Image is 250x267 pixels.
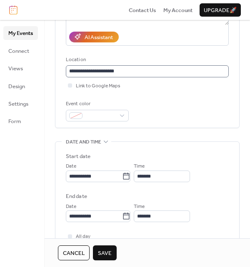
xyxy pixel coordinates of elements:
span: Form [8,117,21,126]
div: End date [66,192,87,200]
div: Event color [66,100,127,108]
button: AI Assistant [69,32,119,42]
a: Design [3,79,38,93]
span: Connect [8,47,29,55]
span: Date [66,203,76,211]
span: Link to Google Maps [76,82,120,90]
span: Design [8,82,25,91]
span: Save [98,249,112,257]
button: Save [93,245,117,260]
span: My Account [163,6,192,15]
a: Connect [3,44,38,57]
a: My Events [3,26,38,40]
span: Time [134,203,145,211]
span: Settings [8,100,28,108]
span: Date [66,162,76,171]
a: Form [3,114,38,128]
span: My Events [8,29,33,37]
span: Views [8,64,23,73]
span: All day [76,232,90,241]
a: Views [3,62,38,75]
span: Upgrade 🚀 [204,6,237,15]
button: Cancel [58,245,90,260]
div: AI Assistant [85,33,113,42]
a: My Account [163,6,192,14]
a: Contact Us [129,6,156,14]
span: Time [134,162,145,171]
span: Cancel [63,249,85,257]
div: Location [66,56,227,64]
span: Contact Us [129,6,156,15]
a: Settings [3,97,38,110]
span: Date and time [66,138,101,146]
img: logo [9,5,17,15]
div: Start date [66,152,90,161]
button: Upgrade🚀 [200,3,241,17]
